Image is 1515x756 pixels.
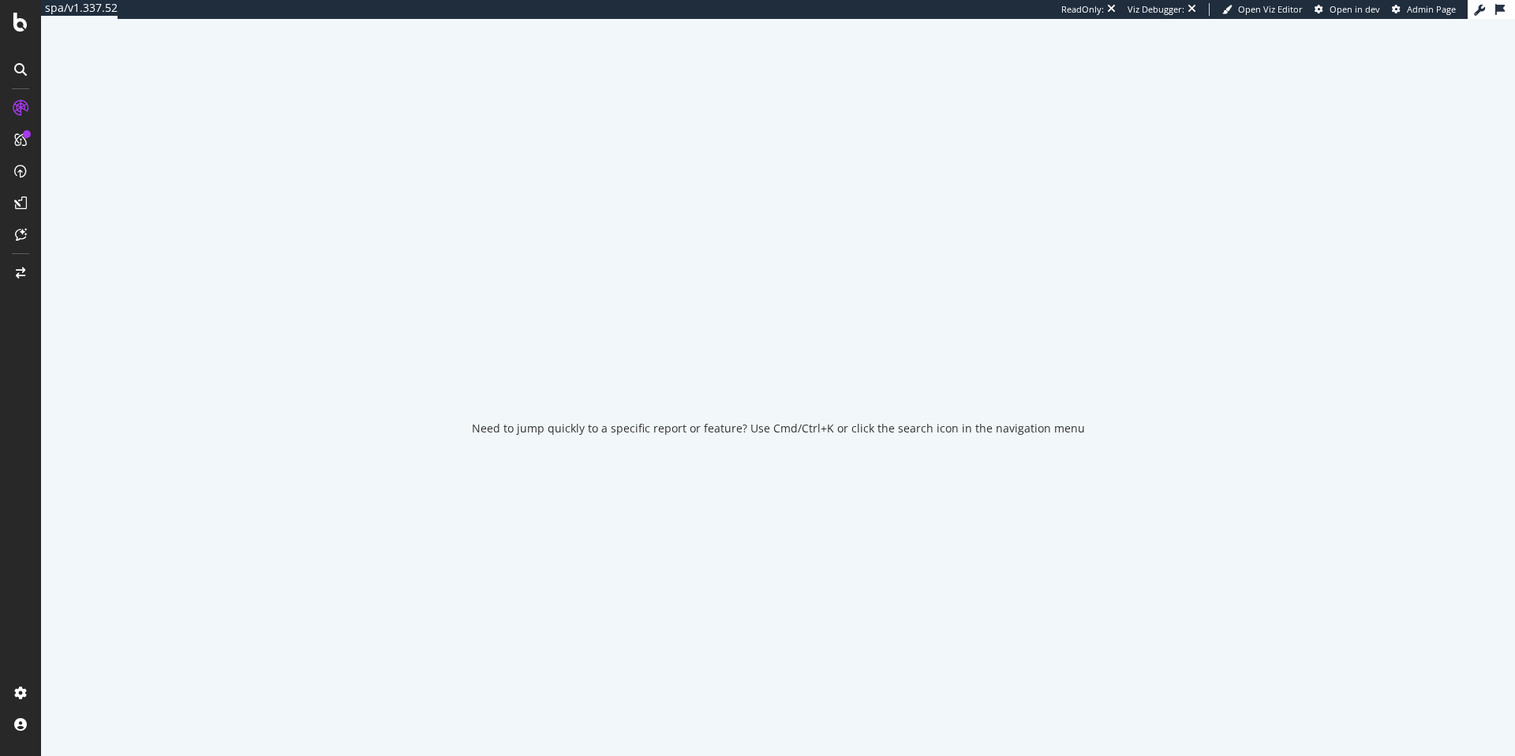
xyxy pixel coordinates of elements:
[1392,3,1456,16] a: Admin Page
[1128,3,1184,16] div: Viz Debugger:
[1315,3,1380,16] a: Open in dev
[1407,3,1456,15] span: Admin Page
[1061,3,1104,16] div: ReadOnly:
[1222,3,1303,16] a: Open Viz Editor
[721,339,835,395] div: animation
[472,421,1085,436] div: Need to jump quickly to a specific report or feature? Use Cmd/Ctrl+K or click the search icon in ...
[1330,3,1380,15] span: Open in dev
[1238,3,1303,15] span: Open Viz Editor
